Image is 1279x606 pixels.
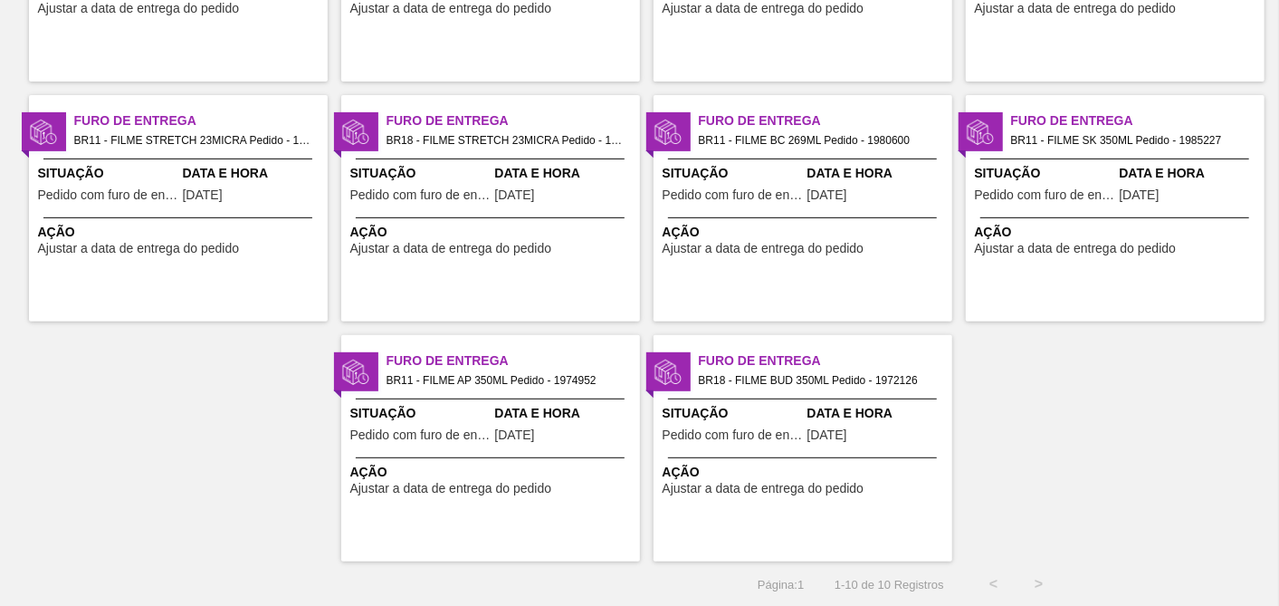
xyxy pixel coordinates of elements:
span: BR18 - FILME BUD 350ML Pedido - 1972126 [699,370,938,390]
span: BR11 - FILME AP 350ML Pedido - 1974952 [387,370,625,390]
img: status [654,119,682,146]
span: Pedido com furo de entrega [38,188,178,202]
span: Ajustar a data de entrega do pedido [663,242,864,255]
span: Data e Hora [495,404,635,423]
span: Ajustar a data de entrega do pedido [975,242,1177,255]
span: 18/08/2025, [495,188,535,202]
span: Ajustar a data de entrega do pedido [38,2,240,15]
span: Pedido com furo de entrega [663,188,803,202]
span: 18/08/2025, [183,188,223,202]
span: Ação [663,223,948,242]
span: 18/08/2025, [807,188,847,202]
span: Pedido com furo de entrega [350,188,491,202]
span: Ajustar a data de entrega do pedido [350,242,552,255]
span: Ação [350,223,635,242]
span: Furo de Entrega [74,111,328,130]
span: Furo de Entrega [387,111,640,130]
span: Ajustar a data de entrega do pedido [663,2,864,15]
span: Ação [38,223,323,242]
span: Ajustar a data de entrega do pedido [350,482,552,495]
span: Ação [350,463,635,482]
span: Ajustar a data de entrega do pedido [975,2,1177,15]
span: Data e Hora [807,404,948,423]
span: Ajustar a data de entrega do pedido [350,2,552,15]
span: Data e Hora [1120,164,1260,183]
img: status [30,119,57,146]
span: BR11 - FILME SK 350ML Pedido - 1985227 [1011,130,1250,150]
span: Situação [975,164,1115,183]
span: Ajustar a data de entrega do pedido [38,242,240,255]
span: Situação [350,164,491,183]
img: status [654,359,682,386]
img: status [342,359,369,386]
span: Furo de Entrega [387,351,640,370]
span: 18/08/2025, [1120,188,1160,202]
span: Data e Hora [807,164,948,183]
span: Furo de Entrega [699,351,952,370]
span: Data e Hora [183,164,323,183]
img: status [967,119,994,146]
span: Ação [663,463,948,482]
span: Pedido com furo de entrega [975,188,1115,202]
span: Pedido com furo de entrega [663,428,803,442]
span: 18/08/2025, [495,428,535,442]
span: Pedido com furo de entrega [350,428,491,442]
span: 18/08/2025, [807,428,847,442]
span: BR18 - FILME STRETCH 23MICRA Pedido - 1971212 [387,130,625,150]
span: Ação [975,223,1260,242]
img: status [342,119,369,146]
span: Situação [663,404,803,423]
span: Furo de Entrega [699,111,952,130]
span: Ajustar a data de entrega do pedido [663,482,864,495]
span: 1 - 10 de 10 Registros [831,578,943,592]
span: Situação [350,404,491,423]
span: Situação [663,164,803,183]
span: Data e Hora [495,164,635,183]
span: BR11 - FILME BC 269ML Pedido - 1980600 [699,130,938,150]
span: BR11 - FILME STRETCH 23MICRA Pedido - 1971026 [74,130,313,150]
span: Página : 1 [758,578,804,592]
span: Furo de Entrega [1011,111,1265,130]
span: Situação [38,164,178,183]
